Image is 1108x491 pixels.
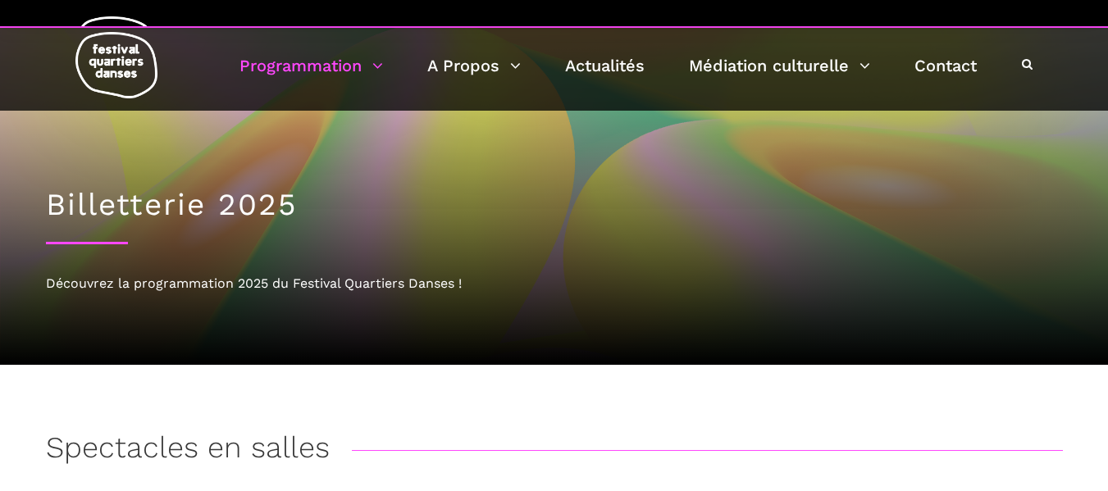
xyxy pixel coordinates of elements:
a: Médiation culturelle [689,52,870,80]
img: logo-fqd-med [75,32,157,98]
a: Contact [914,52,977,80]
div: Découvrez la programmation 2025 du Festival Quartiers Danses ! [46,273,1063,294]
a: A Propos [427,52,521,80]
h3: Spectacles en salles [46,430,330,471]
a: Actualités [565,52,645,80]
img: logo-fqd-med [75,16,157,83]
h1: Billetterie 2025 [46,187,1063,223]
a: Programmation [239,52,383,80]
